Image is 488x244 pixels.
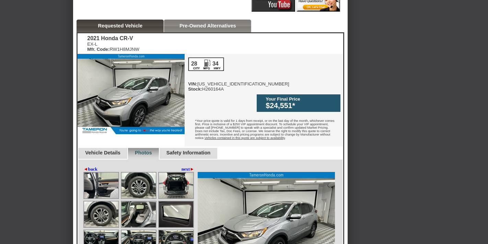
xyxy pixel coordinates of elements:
b: Stock: [188,86,202,92]
div: 2021 Honda CR-V [87,35,139,42]
img: Image.aspx [121,173,156,198]
div: 34 [212,61,219,67]
div: $24,551* [266,102,337,110]
div: *Your price quote is valid for 1 days from receipt, or on the last day of the month, whichever co... [185,114,342,147]
a: Vehicle Details [85,150,120,155]
b: VIN: [188,81,197,86]
a: Requested Vehicle [98,23,143,28]
a: ◄back [83,166,97,172]
img: Image.aspx [159,173,193,198]
img: Image.aspx [121,201,156,227]
a: Pre-Owned Alternatives [179,23,236,28]
img: Image.aspx [159,201,193,227]
a: Safety Information [166,150,211,155]
span: ◄ [83,166,88,172]
div: [US_VEHICLE_IDENTIFICATION_NUMBER] H260164A [188,57,289,92]
a: Photos [135,150,152,155]
a: next► [182,166,195,172]
img: 2021 Honda CR-V [78,54,185,134]
u: Vehicles contained in this quote are subject to availability [205,136,285,140]
div: EX-L RW1H8MJNW [87,42,139,52]
div: 28 [190,61,198,67]
b: Mfr. Code: [87,47,109,52]
div: Your Final Price [266,96,337,102]
span: ► [190,166,194,172]
img: Image.aspx [84,201,118,227]
img: Image.aspx [84,173,118,198]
